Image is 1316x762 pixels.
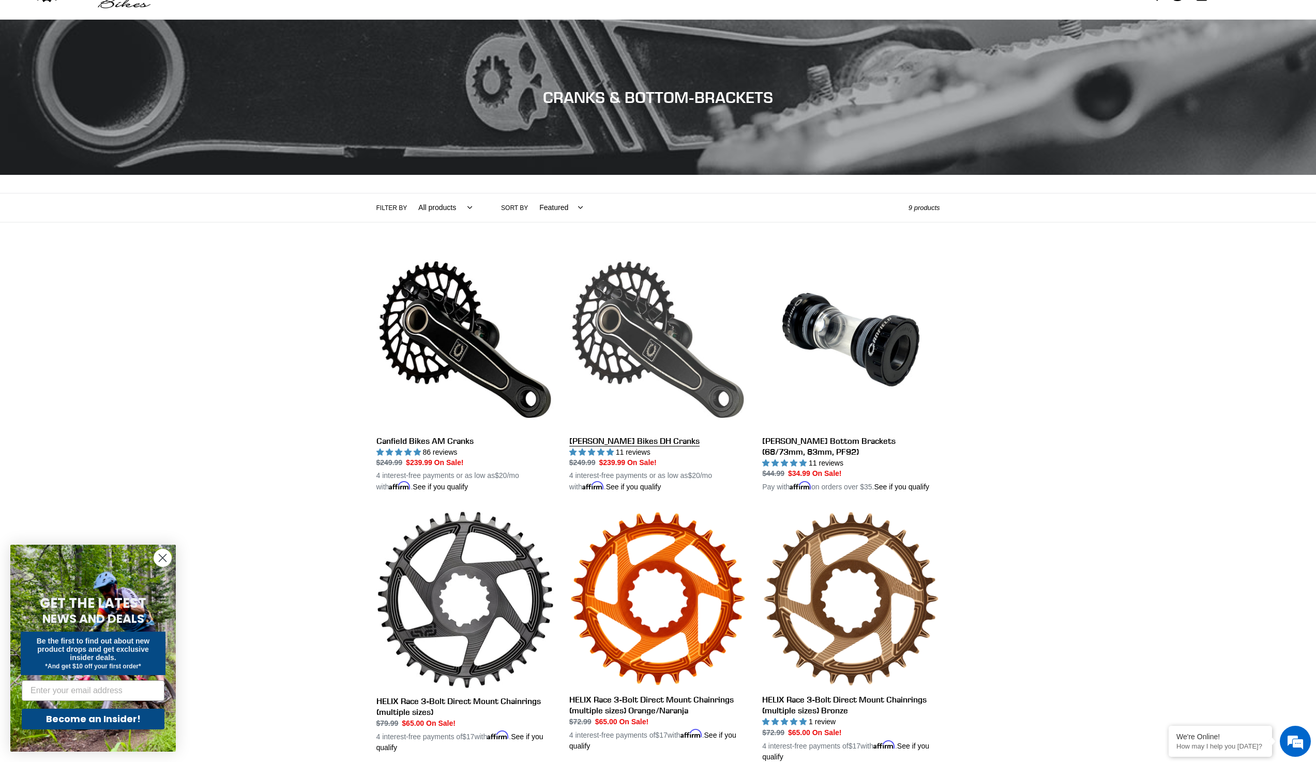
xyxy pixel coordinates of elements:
div: We're Online! [1176,733,1264,741]
label: Sort by [501,203,528,213]
span: CRANKS & BOTTOM-BRACKETS [543,88,773,107]
button: Close dialog [154,549,172,567]
span: GET THE LATEST [40,594,146,612]
p: How may I help you today? [1176,742,1264,750]
span: Be the first to find out about new product drops and get exclusive insider deals. [37,637,150,662]
span: *And get $10 off your first order* [45,663,141,670]
span: 9 products [909,204,940,212]
button: Become an Insider! [22,709,164,729]
label: Filter by [376,203,407,213]
input: Enter your email address [22,680,164,701]
span: NEWS AND DEALS [42,610,144,627]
